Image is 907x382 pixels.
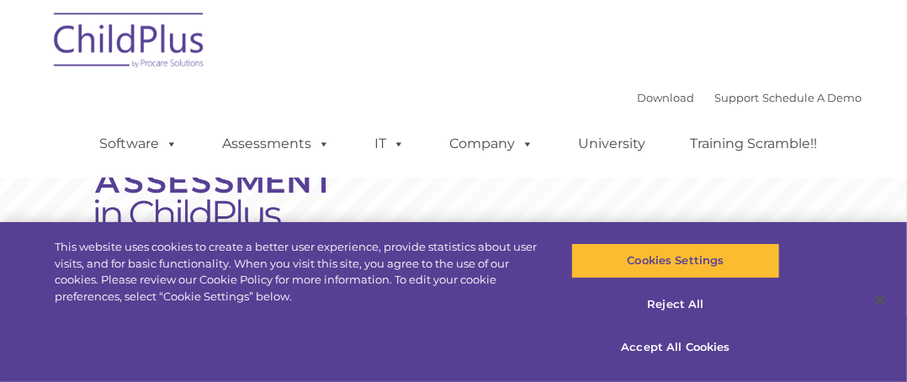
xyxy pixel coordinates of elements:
[762,91,862,104] a: Schedule A Demo
[637,91,862,104] font: |
[673,127,834,161] a: Training Scramble!!
[205,127,347,161] a: Assessments
[571,243,780,279] button: Cookies Settings
[637,91,694,104] a: Download
[45,1,214,85] img: ChildPlus by Procare Solutions
[714,91,759,104] a: Support
[358,127,422,161] a: IT
[571,287,780,322] button: Reject All
[55,239,544,305] div: This website uses cookies to create a better user experience, provide statistics about user visit...
[561,127,662,161] a: University
[432,127,550,161] a: Company
[82,127,194,161] a: Software
[571,330,780,365] button: Accept All Cookies
[862,282,899,319] button: Close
